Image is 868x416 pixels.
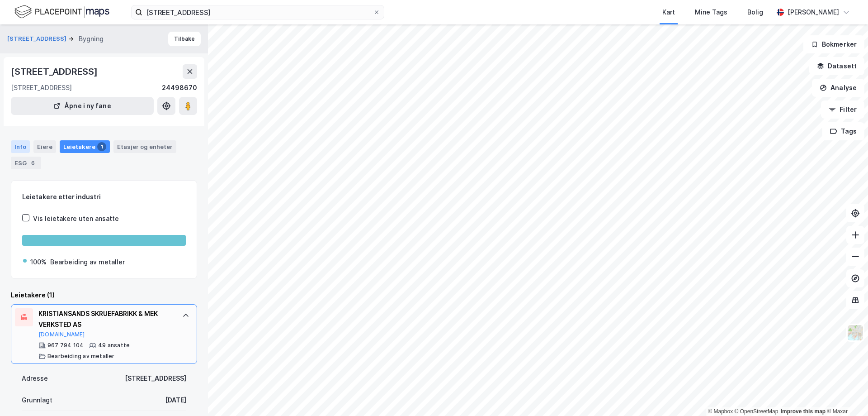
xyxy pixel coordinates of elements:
[79,33,104,44] div: Bygning
[803,35,864,53] button: Bokmerker
[60,140,110,153] div: Leietakere
[747,7,763,18] div: Bolig
[168,32,201,46] button: Tilbake
[28,158,38,167] div: 6
[38,331,85,338] button: [DOMAIN_NAME]
[47,342,84,349] div: 967 794 104
[735,408,778,415] a: OpenStreetMap
[162,82,197,93] div: 24498670
[809,57,864,75] button: Datasett
[22,395,52,406] div: Grunnlagt
[50,257,125,268] div: Bearbeiding av metaller
[11,97,154,115] button: Åpne i ny fane
[823,373,868,416] iframe: Chat Widget
[821,100,864,119] button: Filter
[125,373,186,384] div: [STREET_ADDRESS]
[33,213,119,224] div: Vis leietakere uten ansatte
[14,4,109,20] img: logo.f888ab2527a4732fd821a326f86c7f29.svg
[708,408,733,415] a: Mapbox
[33,140,56,153] div: Eiere
[38,308,173,330] div: KRISTIANSANDS SKRUEFABRIKK & MEK VERKSTED AS
[11,64,99,79] div: [STREET_ADDRESS]
[165,395,186,406] div: [DATE]
[97,142,106,151] div: 1
[47,353,115,360] div: Bearbeiding av metaller
[812,79,864,97] button: Analyse
[142,5,373,19] input: Søk på adresse, matrikkel, gårdeiere, leietakere eller personer
[662,7,675,18] div: Kart
[11,290,197,301] div: Leietakere (1)
[822,122,864,140] button: Tags
[847,324,864,341] img: Z
[11,157,41,169] div: ESG
[98,342,130,349] div: 49 ansatte
[788,7,839,18] div: [PERSON_NAME]
[22,373,48,384] div: Adresse
[695,7,727,18] div: Mine Tags
[11,82,72,93] div: [STREET_ADDRESS]
[11,140,30,153] div: Info
[781,408,826,415] a: Improve this map
[117,143,173,151] div: Etasjer og enheter
[7,34,68,43] button: [STREET_ADDRESS]
[22,191,186,202] div: Leietakere etter industri
[30,257,47,268] div: 100%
